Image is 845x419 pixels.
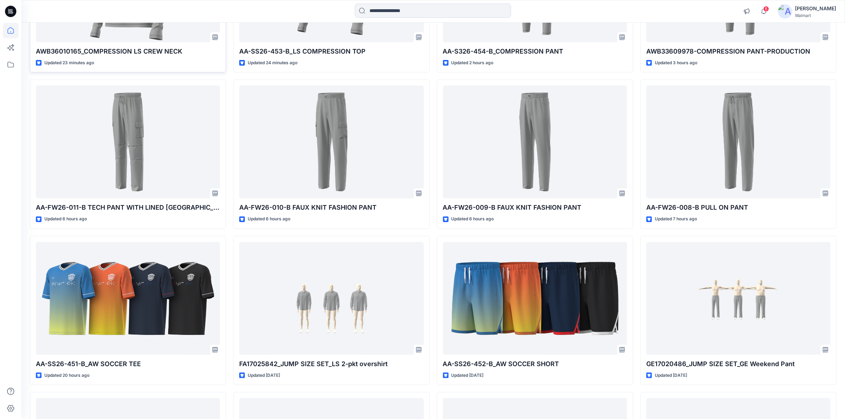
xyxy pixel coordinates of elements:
p: AA-FW26-010-B FAUX KNIT FASHION PANT [239,203,423,213]
p: Updated 6 hours ago [451,215,494,223]
p: AA-SS26-453-B_LS COMPRESSION TOP [239,46,423,56]
p: Updated 7 hours ago [655,215,697,223]
a: AA-SS26-452-B_AW SOCCER SHORT [443,242,627,355]
div: Walmart [795,13,836,18]
p: AA-SS26-451-B_AW SOCCER TEE [36,359,220,369]
a: FA17025842_JUMP SIZE SET_LS 2-pkt overshirt [239,242,423,355]
p: Updated 2 hours ago [451,59,494,67]
img: avatar [778,4,792,18]
p: Updated 20 hours ago [44,372,89,379]
div: [PERSON_NAME] [795,4,836,13]
span: 6 [763,6,769,12]
a: AA-FW26-011-B TECH PANT WITH LINED JERSEY [36,86,220,198]
p: AA-FW26-009-B FAUX KNIT FASHION PANT [443,203,627,213]
p: Updated [DATE] [248,372,280,379]
a: AA-FW26-010-B FAUX KNIT FASHION PANT [239,86,423,198]
p: GE17020486_JUMP SIZE SET_GE Weekend Pant [646,359,830,369]
p: Updated 6 hours ago [248,215,290,223]
p: Updated 3 hours ago [655,59,697,67]
p: Updated [DATE] [451,372,484,379]
p: Updated 6 hours ago [44,215,87,223]
p: Updated 24 minutes ago [248,59,297,67]
p: AA-S326-454-B_COMPRESSION PANT [443,46,627,56]
p: FA17025842_JUMP SIZE SET_LS 2-pkt overshirt [239,359,423,369]
p: Updated [DATE] [655,372,687,379]
p: AA-FW26-008-B PULL ON PANT [646,203,830,213]
p: AWB36010165_COMPRESSION LS CREW NECK [36,46,220,56]
a: AA-SS26-451-B_AW SOCCER TEE [36,242,220,355]
a: GE17020486_JUMP SIZE SET_GE Weekend Pant [646,242,830,355]
a: AA-FW26-009-B FAUX KNIT FASHION PANT [443,86,627,198]
a: AA-FW26-008-B PULL ON PANT [646,86,830,198]
p: AA-FW26-011-B TECH PANT WITH LINED [GEOGRAPHIC_DATA] [36,203,220,213]
p: AA-SS26-452-B_AW SOCCER SHORT [443,359,627,369]
p: Updated 23 minutes ago [44,59,94,67]
p: AWB33609978-COMPRESSION PANT-PRODUCTION [646,46,830,56]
